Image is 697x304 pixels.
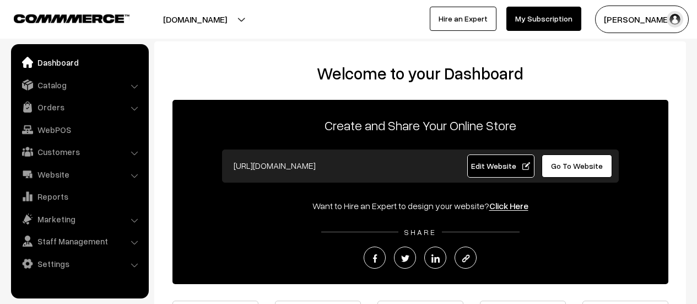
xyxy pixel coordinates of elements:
[172,115,668,135] p: Create and Share Your Online Store
[14,97,145,117] a: Orders
[14,186,145,206] a: Reports
[14,52,145,72] a: Dashboard
[14,231,145,251] a: Staff Management
[14,164,145,184] a: Website
[14,142,145,162] a: Customers
[551,161,603,170] span: Go To Website
[398,227,442,237] span: SHARE
[471,161,530,170] span: Edit Website
[542,154,613,178] a: Go To Website
[125,6,266,33] button: [DOMAIN_NAME]
[172,199,668,212] div: Want to Hire an Expert to design your website?
[506,7,581,31] a: My Subscription
[667,11,683,28] img: user
[14,11,110,24] a: COMMMERCE
[467,154,534,178] a: Edit Website
[14,209,145,229] a: Marketing
[430,7,496,31] a: Hire an Expert
[14,120,145,140] a: WebPOS
[14,254,145,274] a: Settings
[14,14,129,23] img: COMMMERCE
[14,75,145,95] a: Catalog
[165,63,675,83] h2: Welcome to your Dashboard
[489,200,528,211] a: Click Here
[595,6,689,33] button: [PERSON_NAME]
